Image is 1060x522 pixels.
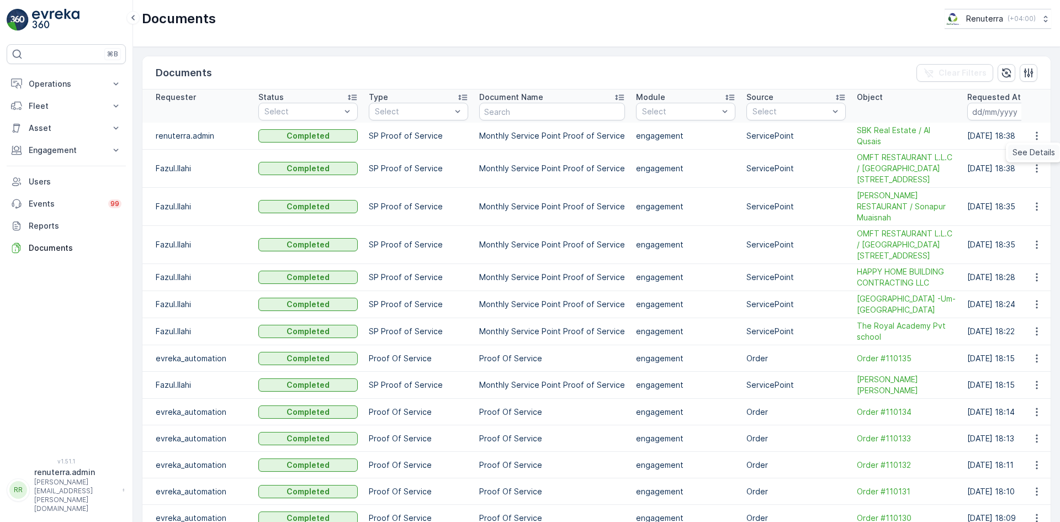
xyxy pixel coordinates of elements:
button: Completed [258,378,358,392]
button: Completed [258,352,358,365]
a: The Royal Academy Pvt school [857,320,956,342]
p: Documents [29,242,121,254]
p: [PERSON_NAME][EMAIL_ADDRESS][PERSON_NAME][DOMAIN_NAME] [34,478,117,513]
p: Order [746,460,846,471]
p: Monthly Service Point Proof of Service [479,201,625,212]
p: Proof Of Service [369,433,468,444]
p: Order [746,486,846,497]
p: Select [264,106,341,117]
button: Clear Filters [916,64,993,82]
p: Object [857,92,883,103]
p: SP Proof of Service [369,239,468,250]
p: engagement [636,326,735,337]
button: Renuterra(+04:00) [945,9,1051,29]
p: Completed [287,460,330,471]
p: renuterra.admin [34,467,117,478]
p: Engagement [29,145,104,156]
p: engagement [636,299,735,310]
p: evreka_automation [156,353,247,364]
button: Completed [258,129,358,143]
p: Monthly Service Point Proof of Service [479,272,625,283]
p: Proof Of Service [479,407,625,418]
a: Documents [7,237,126,259]
p: engagement [636,460,735,471]
p: Proof Of Service [369,486,468,497]
p: ServicePoint [746,379,846,391]
p: engagement [636,353,735,364]
p: ServicePoint [746,239,846,250]
p: engagement [636,433,735,444]
p: ServicePoint [746,130,846,141]
span: OMFT RESTAURANT L.L.C / [GEOGRAPHIC_DATA][STREET_ADDRESS] [857,152,956,185]
p: engagement [636,407,735,418]
img: Screenshot_2024-07-26_at_13.33.01.png [945,13,962,25]
button: Completed [258,432,358,445]
button: Asset [7,117,126,139]
a: OMFT RESTAURANT L.L.C / Dubai Marina 13 Al Suwayeb St Dubai Marina [857,152,956,185]
p: Type [369,92,388,103]
p: SP Proof of Service [369,201,468,212]
a: Order #110134 [857,407,956,418]
p: Completed [287,486,330,497]
p: Completed [287,201,330,212]
p: Completed [287,272,330,283]
p: ServicePoint [746,201,846,212]
a: Reports [7,215,126,237]
a: SBK Real Estate / Al Qusais [857,125,956,147]
button: Fleet [7,95,126,117]
span: v 1.51.1 [7,458,126,465]
p: Fazul.Ilahi [156,379,247,391]
p: Status [258,92,284,103]
p: Completed [287,326,330,337]
p: Documents [156,65,212,81]
p: evreka_automation [156,433,247,444]
p: SP Proof of Service [369,379,468,391]
p: ServicePoint [746,163,846,174]
button: Completed [258,485,358,498]
p: Order [746,353,846,364]
p: Requester [156,92,196,103]
div: RR [9,481,27,499]
a: Users [7,171,126,193]
a: HAPPY HOME BUILDING CONTRACTING LLC [857,266,956,288]
button: Completed [258,238,358,251]
p: Monthly Service Point Proof of Service [479,299,625,310]
p: ServicePoint [746,272,846,283]
p: Fazul.Ilahi [156,201,247,212]
p: engagement [636,163,735,174]
p: Operations [29,78,104,89]
p: ServicePoint [746,326,846,337]
p: engagement [636,379,735,391]
button: Completed [258,458,358,472]
p: Completed [287,433,330,444]
p: Fleet [29,101,104,112]
input: dd/mm/yyyy [967,103,1043,120]
a: OMFT RESTAURANT L.L.C / Dubai Marina 13 Al Suwayeb St Dubai Marina [857,228,956,261]
p: Document Name [479,92,543,103]
span: Order #110135 [857,353,956,364]
p: Proof Of Service [479,486,625,497]
p: Users [29,176,121,187]
p: Fazul.Ilahi [156,239,247,250]
button: Completed [258,405,358,419]
p: Select [375,106,451,117]
p: SP Proof of Service [369,326,468,337]
p: Proof Of Service [369,353,468,364]
p: engagement [636,486,735,497]
button: Engagement [7,139,126,161]
span: See Details [1013,147,1055,158]
p: Completed [287,163,330,174]
p: Clear Filters [939,67,987,78]
span: Order #110132 [857,460,956,471]
p: Monthly Service Point Proof of Service [479,379,625,391]
p: ( +04:00 ) [1008,14,1036,23]
button: Completed [258,200,358,213]
a: Order #110133 [857,433,956,444]
p: Proof Of Service [369,460,468,471]
p: Monthly Service Point Proof of Service [479,239,625,250]
p: engagement [636,272,735,283]
p: Completed [287,407,330,418]
p: Reports [29,220,121,231]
